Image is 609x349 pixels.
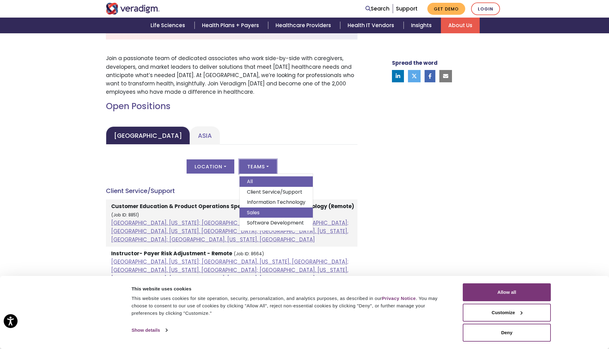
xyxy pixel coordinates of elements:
strong: Spread the word [392,59,438,67]
small: (Job ID: 8664) [234,251,264,257]
a: Software Development [240,218,313,228]
h2: Open Positions [106,101,357,112]
div: This website uses cookies [131,285,449,293]
button: Location [187,159,234,174]
a: Support [396,5,417,12]
a: Get Demo [427,3,465,15]
a: Insights [404,18,441,33]
strong: Customer Education & Product Operations Specialist - Healthcare Technology (Remote) [111,203,354,210]
a: Login [471,2,500,15]
p: Join a passionate team of dedicated associates who work side-by-side with caregivers, developers,... [106,54,357,96]
a: Information Technology [240,197,313,207]
a: Sales [240,207,313,218]
h4: Client Service/Support [106,187,357,195]
button: Teams [239,159,277,174]
a: [GEOGRAPHIC_DATA], [US_STATE]; [GEOGRAPHIC_DATA], [US_STATE], [GEOGRAPHIC_DATA]; [GEOGRAPHIC_DATA... [111,219,349,243]
a: Health IT Vendors [340,18,403,33]
button: Allow all [463,283,551,301]
a: Show details [131,326,167,335]
strong: Instructor- Payer Risk Adjustment - Remote [111,250,232,257]
small: (Job ID: 8851) [111,212,139,218]
a: All [240,176,313,187]
a: Client Service/Support [240,187,313,197]
a: Asia [190,126,220,145]
a: Healthcare Providers [268,18,340,33]
div: This website uses cookies for site operation, security, personalization, and analytics purposes, ... [131,295,449,317]
button: Deny [463,324,551,342]
a: Life Sciences [143,18,194,33]
a: About Us [441,18,480,33]
a: [GEOGRAPHIC_DATA] [106,126,190,145]
img: Veradigm logo [106,3,160,14]
a: [GEOGRAPHIC_DATA], [US_STATE]; [GEOGRAPHIC_DATA], [US_STATE], [GEOGRAPHIC_DATA]; [GEOGRAPHIC_DATA... [111,258,349,291]
button: Customize [463,304,551,322]
a: Privacy Notice [382,296,416,301]
a: Search [365,5,389,13]
a: Health Plans + Payers [195,18,268,33]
